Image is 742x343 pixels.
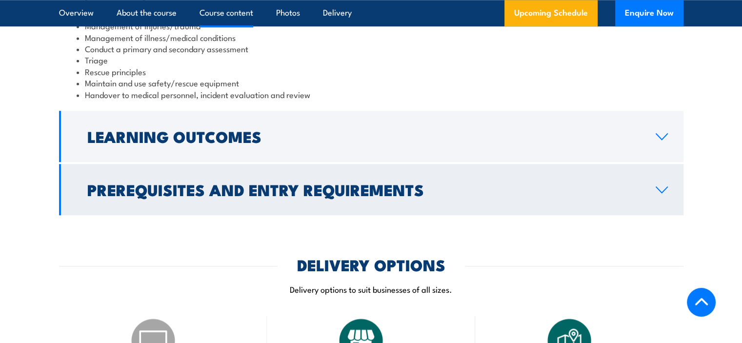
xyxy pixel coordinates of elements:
[77,32,666,43] li: Management of illness/medical conditions
[87,182,640,196] h2: Prerequisites and Entry Requirements
[59,283,683,295] p: Delivery options to suit businesses of all sizes.
[77,54,666,65] li: Triage
[297,258,445,271] h2: DELIVERY OPTIONS
[59,111,683,162] a: Learning Outcomes
[87,129,640,143] h2: Learning Outcomes
[77,43,666,54] li: Conduct a primary and secondary assessment
[59,164,683,215] a: Prerequisites and Entry Requirements
[77,66,666,77] li: Rescue principles
[77,89,666,100] li: Handover to medical personnel, incident evaluation and review
[77,77,666,88] li: Maintain and use safety/rescue equipment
